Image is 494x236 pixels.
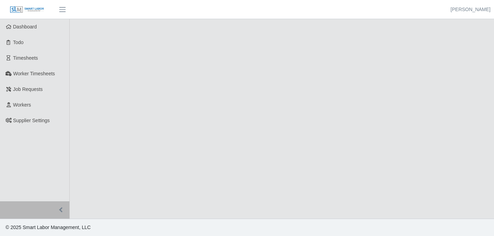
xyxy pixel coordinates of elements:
span: Dashboard [13,24,37,29]
span: Todo [13,40,24,45]
img: SLM Logo [10,6,44,14]
span: Timesheets [13,55,38,61]
span: © 2025 Smart Labor Management, LLC [6,225,91,230]
span: Worker Timesheets [13,71,55,76]
span: Supplier Settings [13,118,50,123]
a: [PERSON_NAME] [451,6,491,13]
span: Workers [13,102,31,108]
span: Job Requests [13,86,43,92]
